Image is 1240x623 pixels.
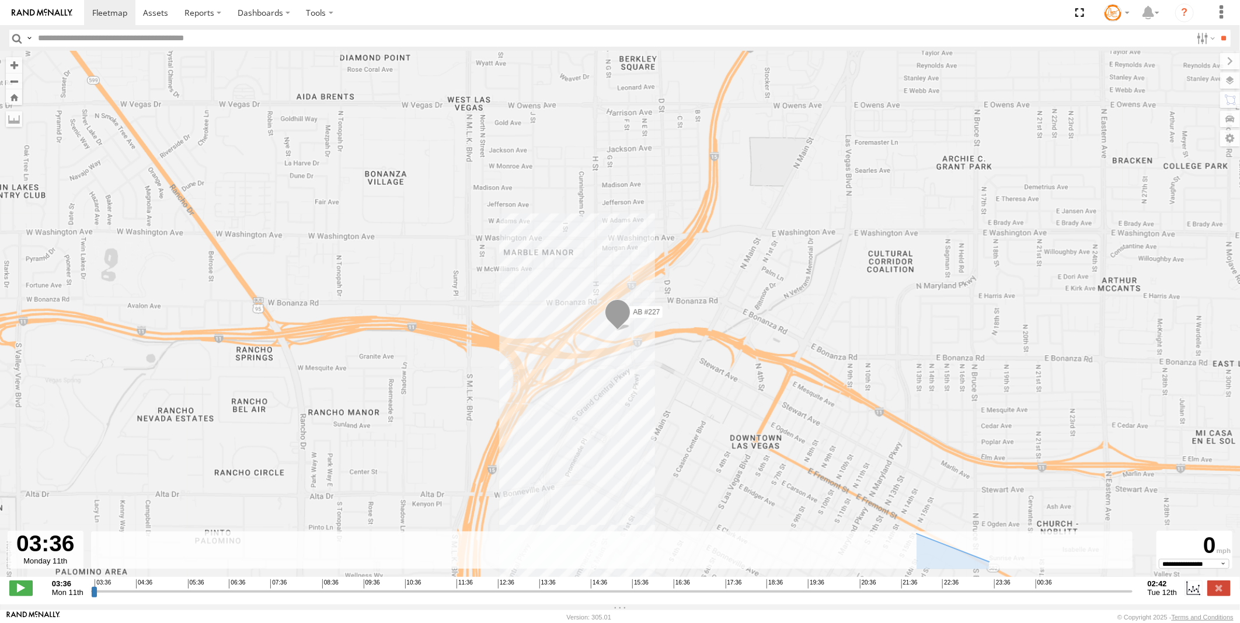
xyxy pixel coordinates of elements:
span: 13:36 [539,579,556,589]
label: Search Query [25,30,34,47]
div: © Copyright 2025 - [1117,614,1234,621]
div: Version: 305.01 [567,614,611,621]
strong: 03:36 [52,579,83,588]
span: Tue 12th Aug 2025 [1148,588,1178,597]
span: 10:36 [405,579,422,589]
div: 0 [1158,533,1231,559]
label: Map Settings [1220,130,1240,146]
span: 07:36 [270,579,287,589]
span: 11:36 [457,579,473,589]
button: Zoom out [6,73,22,89]
label: Search Filter Options [1192,30,1217,47]
i: ? [1175,3,1194,22]
span: 08:36 [322,579,339,589]
span: 14:36 [591,579,607,589]
a: Visit our Website [6,611,60,623]
div: Tommy Stauffer [1100,4,1134,22]
span: 05:36 [188,579,204,589]
span: Mon 11th Aug 2025 [52,588,83,597]
strong: 02:42 [1148,579,1178,588]
span: 00:36 [1036,579,1052,589]
span: 15:36 [632,579,649,589]
span: 21:36 [901,579,918,589]
span: 22:36 [942,579,959,589]
label: Close [1207,580,1231,596]
a: Terms and Conditions [1172,614,1234,621]
span: 04:36 [136,579,152,589]
span: 23:36 [994,579,1011,589]
button: Zoom in [6,57,22,73]
span: 03:36 [95,579,111,589]
img: rand-logo.svg [12,9,72,17]
span: 17:36 [726,579,742,589]
span: 20:36 [860,579,876,589]
span: 09:36 [364,579,380,589]
span: 18:36 [767,579,783,589]
button: Zoom Home [6,89,22,105]
span: 06:36 [229,579,245,589]
label: Measure [6,111,22,127]
span: AB #227 [633,308,660,316]
span: 19:36 [808,579,824,589]
span: 12:36 [498,579,514,589]
label: Play/Stop [9,580,33,596]
span: 16:36 [674,579,690,589]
